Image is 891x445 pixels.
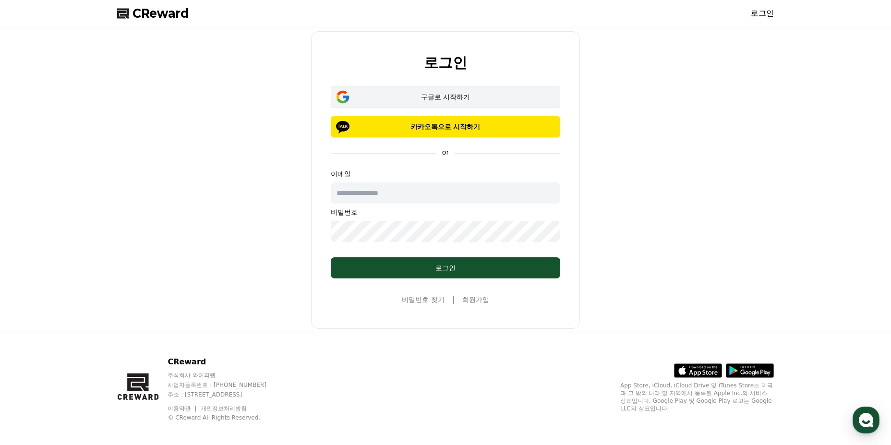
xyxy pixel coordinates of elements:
a: 홈 [3,304,63,328]
p: © CReward All Rights Reserved. [168,414,285,421]
button: 로그인 [331,257,560,278]
p: 주식회사 와이피랩 [168,372,285,379]
a: 회원가입 [462,295,489,304]
h2: 로그인 [424,55,467,71]
a: CReward [117,6,189,21]
p: 이메일 [331,169,560,179]
p: 사업자등록번호 : [PHONE_NUMBER] [168,381,285,389]
div: 로그인 [350,263,541,273]
span: 설정 [148,319,160,326]
a: 개인정보처리방침 [201,405,247,412]
p: App Store, iCloud, iCloud Drive 및 iTunes Store는 미국과 그 밖의 나라 및 지역에서 등록된 Apple Inc.의 서비스 상표입니다. Goo... [620,382,774,412]
a: 로그인 [751,8,774,19]
button: 카카오톡으로 시작하기 [331,116,560,138]
p: 비밀번호 [331,207,560,217]
p: 주소 : [STREET_ADDRESS] [168,391,285,398]
a: 설정 [124,304,184,328]
span: CReward [132,6,189,21]
a: 비밀번호 찾기 [402,295,444,304]
a: 이용약관 [168,405,198,412]
span: | [452,294,455,305]
p: or [436,147,455,157]
div: 구글로 시작하기 [345,92,546,102]
span: 홈 [30,319,36,326]
p: 카카오톡으로 시작하기 [345,122,546,132]
span: 대화 [88,319,99,327]
p: CReward [168,356,285,368]
a: 대화 [63,304,124,328]
button: 구글로 시작하기 [331,86,560,108]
